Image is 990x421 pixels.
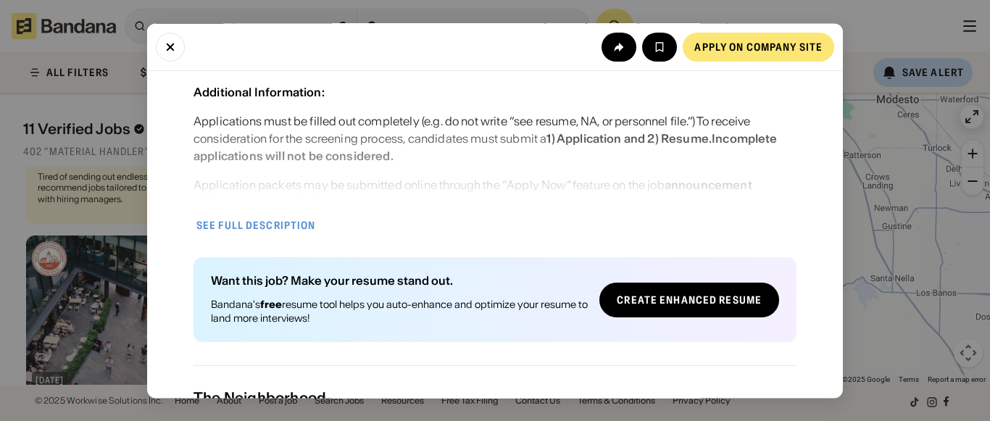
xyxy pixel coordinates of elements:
div: . This position is open until filled: Applications will initially be reviewed after three weeks f... [194,196,794,245]
span: Incomplete applications will not be considered. [194,132,778,164]
div: Apply on company site [694,41,823,51]
div: Applications must be filled out completely (e.g. do not write “see resume, NA, or personnel file.... [194,113,796,165]
div: Bandana's resume tool helps you auto-enhance and optimize your resume to land more interviews! [211,299,588,325]
div: The Neighborhood [194,389,796,407]
div: 1) Application and 2) Resume. [194,132,778,164]
div: Want this job? Make your resume stand out. [211,275,588,287]
span: Additional Information: [194,86,325,100]
button: Close [156,32,185,61]
div: Application packets may be submitted online through the “Apply Now” feature on the job [194,177,796,246]
div: Create Enhanced Resume [617,295,762,305]
div: See full description [196,221,315,231]
div: [DOMAIN_NAME] [204,196,307,210]
b: free [260,299,282,312]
